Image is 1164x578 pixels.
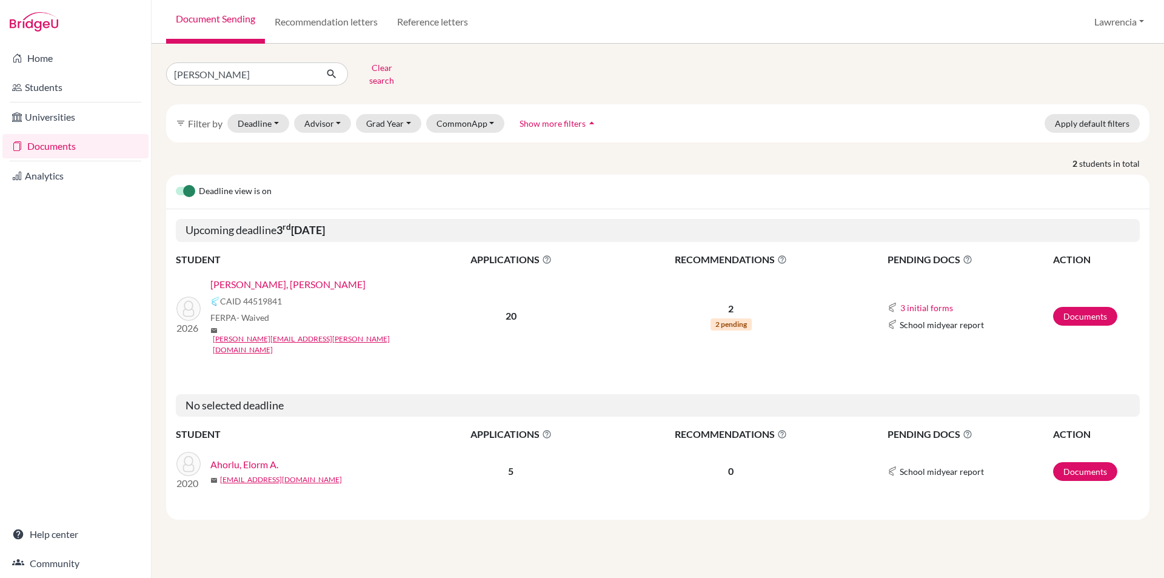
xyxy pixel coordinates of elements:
h5: No selected deadline [176,394,1140,417]
i: arrow_drop_up [586,117,598,129]
a: Help center [2,522,149,546]
strong: 2 [1072,157,1079,170]
a: Analytics [2,164,149,188]
span: Deadline view is on [199,184,272,199]
span: RECOMMENDATIONS [604,252,858,267]
span: PENDING DOCS [888,252,1052,267]
b: 20 [506,310,517,321]
span: School midyear report [900,318,984,331]
span: RECOMMENDATIONS [604,427,858,442]
img: Common App logo [888,320,897,329]
span: mail [210,327,218,334]
a: [PERSON_NAME], [PERSON_NAME] [210,277,366,292]
sup: rd [283,222,291,232]
a: Home [2,46,149,70]
span: PENDING DOCS [888,427,1052,442]
span: Filter by [188,118,222,129]
img: Common App logo [888,303,897,312]
button: Deadline [227,114,289,133]
p: 2020 [176,476,201,491]
b: 3 [DATE] [276,223,325,237]
span: Show more filters [520,118,586,129]
a: Ahorlu, Elorm A. [210,457,278,472]
button: Advisor [294,114,352,133]
a: Community [2,551,149,576]
button: CommonApp [426,114,505,133]
a: Students [2,75,149,99]
img: Ahorlu, Elorm A. [176,452,201,476]
button: Apply default filters [1045,114,1140,133]
span: mail [210,477,218,484]
h5: Upcoming deadline [176,219,1140,242]
button: Grad Year [356,114,421,133]
img: Amissah, Gabriela Tawiah [176,297,201,321]
button: Clear search [348,58,415,90]
a: [PERSON_NAME][EMAIL_ADDRESS][PERSON_NAME][DOMAIN_NAME] [213,334,427,355]
th: STUDENT [176,252,418,267]
b: 5 [508,465,513,477]
p: 2026 [176,321,201,335]
img: Common App logo [210,297,220,306]
a: Universities [2,105,149,129]
button: Show more filtersarrow_drop_up [509,114,608,133]
span: School midyear report [900,465,984,478]
span: 2 pending [711,318,752,331]
a: Documents [1053,462,1117,481]
img: Bridge-U [10,12,58,32]
th: ACTION [1052,426,1140,442]
a: Documents [1053,307,1117,326]
a: [EMAIL_ADDRESS][DOMAIN_NAME] [220,474,342,485]
a: Documents [2,134,149,158]
span: CAID 44519841 [220,295,282,307]
span: students in total [1079,157,1149,170]
img: Common App logo [888,466,897,476]
span: APPLICATIONS [419,252,603,267]
span: APPLICATIONS [419,427,603,442]
th: ACTION [1052,252,1140,267]
th: STUDENT [176,426,418,442]
button: Lawrencia [1089,10,1149,33]
button: 3 initial forms [900,301,954,315]
span: - Waived [236,312,269,323]
p: 0 [604,464,858,479]
i: filter_list [176,118,186,128]
span: FERPA [210,311,269,324]
input: Find student by name... [166,62,316,86]
p: 2 [604,301,858,316]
